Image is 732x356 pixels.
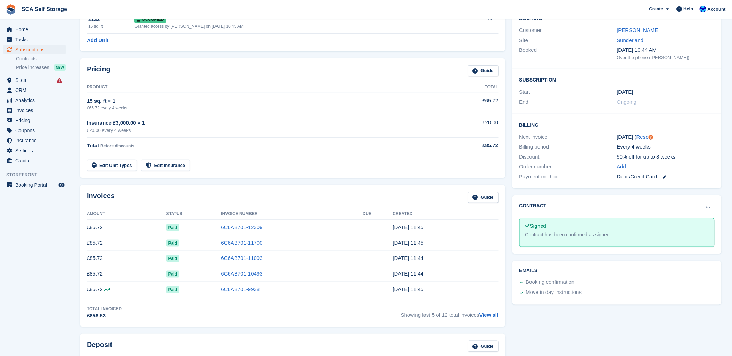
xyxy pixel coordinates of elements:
th: Created [393,209,499,220]
a: menu [3,25,66,34]
span: Create [649,6,663,12]
a: menu [3,126,66,135]
a: menu [3,95,66,105]
a: 6C6AB701-11700 [221,240,263,246]
a: 6C6AB701-11093 [221,255,263,261]
span: Help [684,6,693,12]
th: Product [87,82,443,93]
div: Debit/Credit Card [617,173,715,181]
div: Booked [519,46,617,61]
div: Insurance £3,000.00 × 1 [87,119,443,127]
div: Payment method [519,173,617,181]
a: Add Unit [87,36,108,44]
div: £85.72 [443,142,498,150]
div: Granted access by [PERSON_NAME] on [DATE] 10:45 AM [134,23,455,29]
a: menu [3,180,66,190]
div: Move in day instructions [526,288,582,297]
a: menu [3,35,66,44]
img: stora-icon-8386f47178a22dfd0bd8f6a31ec36ba5ce8667c1dd55bd0f319d3a0aa187defe.svg [6,4,16,15]
span: Storefront [6,171,69,178]
a: menu [3,85,66,95]
time: 2024-11-03 01:00:00 UTC [617,88,633,96]
span: Price increases [16,64,49,71]
div: Over the phone ([PERSON_NAME]) [617,54,715,61]
time: 2025-04-20 10:45:11 UTC [393,286,424,292]
td: £85.72 [87,282,166,297]
div: £65.72 every 4 weeks [87,105,443,111]
i: Smart entry sync failures have occurred [57,77,62,83]
a: menu [3,45,66,54]
time: 2025-08-10 10:45:18 UTC [393,224,424,230]
a: Reset [636,134,650,140]
div: NEW [54,64,66,71]
a: View all [479,312,499,318]
time: 2025-07-13 10:45:48 UTC [393,240,424,246]
a: menu [3,146,66,155]
td: £85.72 [87,266,166,282]
span: Paid [166,224,179,231]
div: 15 sq. ft [88,23,134,29]
a: Add [617,163,626,171]
div: Next invoice [519,133,617,141]
span: Paid [166,271,179,278]
a: menu [3,116,66,125]
div: Every 4 weeks [617,143,715,151]
div: Total Invoiced [87,306,122,312]
span: Tasks [15,35,57,44]
td: £65.72 [443,93,498,115]
th: Amount [87,209,166,220]
h2: Emails [519,268,715,273]
span: Coupons [15,126,57,135]
div: Discount [519,153,617,161]
td: £85.72 [87,220,166,235]
span: Subscriptions [15,45,57,54]
span: Total [87,143,99,149]
td: £85.72 [87,235,166,251]
a: Price increases NEW [16,63,66,71]
th: Due [363,209,393,220]
a: SCA Self Storage [19,3,70,15]
img: Kelly Neesham [700,6,707,12]
h2: Pricing [87,65,110,77]
h2: Billing [519,121,715,128]
a: menu [3,136,66,145]
h2: Contract [519,202,547,210]
td: £85.72 [87,251,166,266]
span: Account [708,6,726,13]
div: 2132 [88,16,134,24]
div: Order number [519,163,617,171]
span: Paid [166,240,179,247]
div: Booking confirmation [526,278,575,287]
td: £20.00 [443,115,498,137]
span: Paid [166,255,179,262]
a: [PERSON_NAME] [617,27,660,33]
div: 50% off for up to 8 weeks [617,153,715,161]
time: 2025-05-18 10:44:49 UTC [393,271,424,277]
a: Contracts [16,56,66,62]
div: 15 sq. ft × 1 [87,97,443,105]
h2: Invoices [87,192,115,203]
div: £858.53 [87,312,122,320]
a: Edit Unit Types [87,160,137,171]
div: [DATE] ( ) [617,133,715,141]
span: Pricing [15,116,57,125]
a: Sunderland [617,37,644,43]
div: End [519,98,617,106]
span: Analytics [15,95,57,105]
a: 6C6AB701-12309 [221,224,263,230]
span: Home [15,25,57,34]
span: Showing last 5 of 12 total invoices [401,306,499,320]
span: Invoices [15,105,57,115]
span: Ongoing [617,99,637,105]
a: 6C6AB701-9938 [221,286,260,292]
div: Signed [525,222,709,230]
span: Paid [166,286,179,293]
h2: Subscription [519,76,715,83]
a: Guide [468,65,499,77]
a: menu [3,75,66,85]
th: Invoice Number [221,209,363,220]
th: Status [166,209,221,220]
a: Guide [468,341,499,352]
div: Contract has been confirmed as signed. [525,231,709,238]
span: Before discounts [100,144,134,149]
